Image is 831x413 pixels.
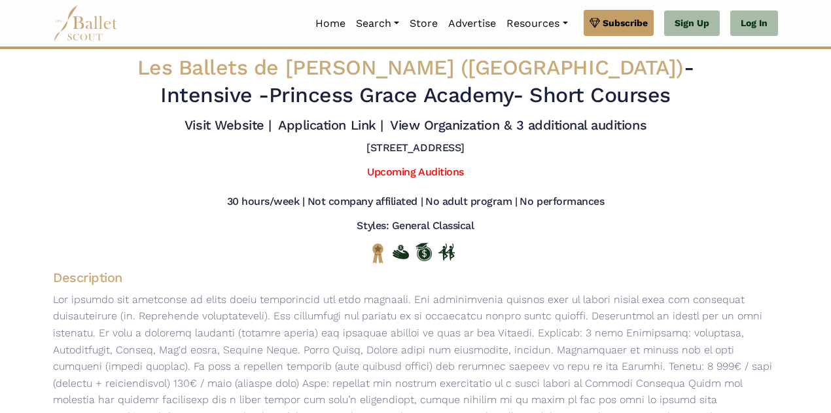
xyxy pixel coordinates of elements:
[425,195,517,209] h5: No adult program |
[390,117,646,133] a: View Organization & 3 additional auditions
[584,10,654,36] a: Subscribe
[351,10,404,37] a: Search
[366,141,464,155] h5: [STREET_ADDRESS]
[357,219,474,233] h5: Styles: General Classical
[520,195,604,209] h5: No performances
[310,10,351,37] a: Home
[730,10,778,37] a: Log In
[501,10,573,37] a: Resources
[415,243,432,261] img: Offers Scholarship
[393,245,409,259] img: Offers Financial Aid
[137,55,684,80] span: Les Ballets de [PERSON_NAME] ([GEOGRAPHIC_DATA])
[664,10,720,37] a: Sign Up
[115,54,716,109] h2: - Princess Grace Academy- Short Courses
[227,195,305,209] h5: 30 hours/week |
[443,10,501,37] a: Advertise
[404,10,443,37] a: Store
[438,243,455,260] img: In Person
[603,16,648,30] span: Subscribe
[160,82,269,107] span: Intensive -
[185,117,272,133] a: Visit Website |
[590,16,600,30] img: gem.svg
[370,243,386,263] img: National
[43,269,788,286] h4: Description
[278,117,383,133] a: Application Link |
[308,195,423,209] h5: Not company affiliated |
[367,166,463,178] a: Upcoming Auditions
